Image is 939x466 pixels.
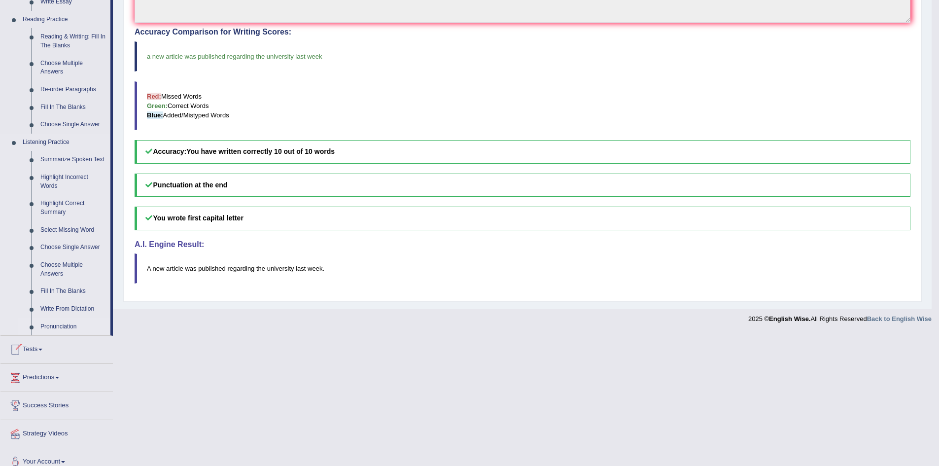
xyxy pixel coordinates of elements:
span: last [296,265,306,272]
h5: Accuracy: [135,140,910,163]
a: Summarize Spoken Text [36,151,110,169]
span: university [267,265,294,272]
span: the [256,265,265,272]
blockquote: . [135,253,910,284]
a: Choose Single Answer [36,116,110,134]
a: Fill In The Blanks [36,99,110,116]
span: A [147,265,151,272]
h5: Punctuation at the end [135,174,910,197]
a: Reading & Writing: Fill In The Blanks [36,28,110,54]
span: regarding [227,265,254,272]
a: Write From Dictation [36,300,110,318]
a: Highlight Incorrect Words [36,169,110,195]
a: Back to English Wise [867,315,932,323]
a: Success Stories [0,392,113,417]
a: Reading Practice [18,11,110,29]
strong: English Wise. [769,315,810,323]
a: Listening Practice [18,134,110,151]
span: week [308,265,322,272]
a: Fill In The Blanks [36,283,110,300]
b: Red: [147,93,161,100]
h4: A.I. Engine Result: [135,240,910,249]
span: published [198,265,226,272]
a: Choose Multiple Answers [36,256,110,283]
a: Choose Single Answer [36,239,110,256]
a: Select Missing Word [36,221,110,239]
a: Pronunciation [36,318,110,336]
h4: Accuracy Comparison for Writing Scores: [135,28,910,36]
a: Predictions [0,364,113,389]
span: new [153,265,165,272]
a: Highlight Correct Summary [36,195,110,221]
span: was [185,265,196,272]
span: article [166,265,183,272]
h5: You wrote first capital letter [135,207,910,230]
b: You have written correctly 10 out of 10 words [186,147,335,155]
b: Green: [147,102,168,109]
span: a new article was published regarding the university last week [147,53,322,60]
a: Re-order Paragraphs [36,81,110,99]
a: Strategy Videos [0,420,113,445]
a: Choose Multiple Answers [36,55,110,81]
a: Tests [0,336,113,360]
blockquote: Missed Words Correct Words Added/Mistyped Words [135,81,910,130]
div: 2025 © All Rights Reserved [748,309,932,323]
b: Blue: [147,111,163,119]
